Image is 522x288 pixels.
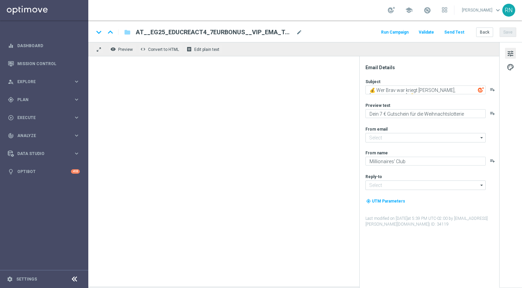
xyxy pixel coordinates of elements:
[296,29,302,35] span: mode_edit
[365,180,486,190] input: Select
[7,97,80,102] button: gps_fixed Plan keyboard_arrow_right
[185,45,222,54] button: receipt Edit plain text
[109,45,136,54] button: remove_red_eye Preview
[494,6,502,14] span: keyboard_arrow_down
[7,133,80,138] button: track_changes Analyze keyboard_arrow_right
[8,115,73,121] div: Execute
[8,37,80,55] div: Dashboard
[123,27,131,38] button: folder
[507,63,514,72] span: palette
[17,162,71,180] a: Optibot
[124,28,131,36] i: folder
[139,45,182,54] button: code Convert to HTML
[71,169,80,174] div: +10
[8,97,73,103] div: Plan
[365,133,486,142] input: Select
[490,111,495,116] button: playlist_add
[365,64,499,71] div: Email Details
[419,30,434,35] span: Validate
[7,151,80,156] button: Data Studio keyboard_arrow_right
[17,116,73,120] span: Execute
[479,133,485,142] i: arrow_drop_down
[105,27,115,37] i: keyboard_arrow_up
[110,46,116,52] i: remove_red_eye
[94,27,104,37] i: keyboard_arrow_down
[365,79,380,84] label: Subject
[461,5,502,15] a: [PERSON_NAME]keyboard_arrow_down
[17,152,73,156] span: Data Studio
[365,103,390,108] label: Preview text
[8,97,14,103] i: gps_fixed
[8,79,73,85] div: Explore
[366,199,371,204] i: my_location
[7,115,80,120] button: play_circle_outline Execute keyboard_arrow_right
[372,199,405,204] span: UTM Parameters
[507,49,514,58] span: tune
[478,87,484,93] img: optiGenie.svg
[405,6,413,14] span: school
[17,37,80,55] a: Dashboard
[7,276,13,282] i: settings
[73,114,80,121] i: keyboard_arrow_right
[7,43,80,49] button: equalizer Dashboard
[7,79,80,84] button: person_search Explore keyboard_arrow_right
[17,134,73,138] span: Analyze
[73,132,80,139] i: keyboard_arrow_right
[476,27,493,37] button: Back
[118,47,133,52] span: Preview
[186,46,192,52] i: receipt
[140,46,146,52] span: code
[490,158,495,164] button: playlist_add
[8,162,80,180] div: Optibot
[8,133,14,139] i: track_changes
[365,127,388,132] label: From email
[17,80,73,84] span: Explore
[73,78,80,85] i: keyboard_arrow_right
[148,47,179,52] span: Convert to HTML
[500,27,516,37] button: Save
[429,222,449,227] span: | ID: 34119
[365,150,388,156] label: From name
[505,61,516,72] button: palette
[73,150,80,157] i: keyboard_arrow_right
[136,28,293,36] span: AT__EG25_EDUCREACT4_7EURBONUS__VIP_EMA_TAC_LT
[8,115,14,121] i: play_circle_outline
[505,48,516,59] button: tune
[16,277,37,281] a: Settings
[194,47,219,52] span: Edit plain text
[17,55,80,73] a: Mission Control
[479,181,485,190] i: arrow_drop_down
[7,61,80,66] button: Mission Control
[490,87,495,92] button: playlist_add
[365,197,406,205] button: my_location UTM Parameters
[7,169,80,174] button: lightbulb Optibot +10
[365,216,499,227] label: Last modified on [DATE] at 5:39 PM UTC-02:00 by [EMAIL_ADDRESS][PERSON_NAME][DOMAIN_NAME]
[443,28,465,37] button: Send Test
[8,133,73,139] div: Analyze
[73,96,80,103] i: keyboard_arrow_right
[502,4,515,17] div: RN
[380,28,410,37] button: Run Campaign
[418,28,435,37] button: Validate
[8,169,14,175] i: lightbulb
[17,98,73,102] span: Plan
[8,79,14,85] i: person_search
[365,174,382,179] label: Reply-to
[8,55,80,73] div: Mission Control
[8,43,14,49] i: equalizer
[8,151,73,157] div: Data Studio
